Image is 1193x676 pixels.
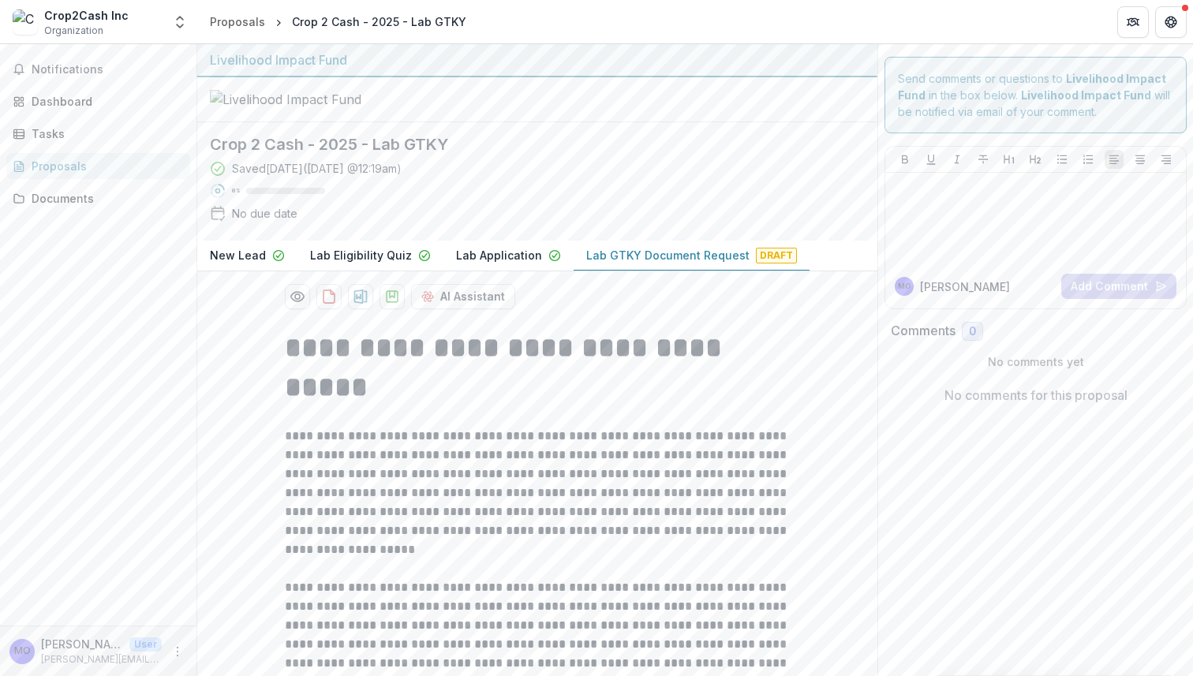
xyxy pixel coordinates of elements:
[1117,6,1149,38] button: Partners
[232,185,240,196] p: 0 %
[210,13,265,30] div: Proposals
[32,93,178,110] div: Dashboard
[1026,150,1045,169] button: Heading 2
[6,88,190,114] a: Dashboard
[1021,88,1151,102] strong: Livelihood Impact Fund
[168,642,187,661] button: More
[204,10,473,33] nav: breadcrumb
[348,284,373,309] button: download-proposal
[44,7,129,24] div: Crop2Cash Inc
[411,284,515,309] button: AI Assistant
[6,185,190,211] a: Documents
[32,190,178,207] div: Documents
[41,652,162,667] p: [PERSON_NAME][EMAIL_ADDRESS][DOMAIN_NAME]
[232,205,297,222] div: No due date
[1131,150,1150,169] button: Align Center
[922,150,941,169] button: Underline
[974,150,993,169] button: Strike
[44,24,103,38] span: Organization
[210,90,368,109] img: Livelihood Impact Fund
[896,150,914,169] button: Bold
[1000,150,1019,169] button: Heading 1
[380,284,405,309] button: download-proposal
[1061,274,1176,299] button: Add Comment
[884,57,1187,133] div: Send comments or questions to in the box below. will be notified via email of your comment.
[969,325,976,338] span: 0
[891,323,956,338] h2: Comments
[210,135,840,154] h2: Crop 2 Cash - 2025 - Lab GTKY
[14,646,31,656] div: Michael Ogundare
[129,637,162,652] p: User
[32,63,184,77] span: Notifications
[292,13,466,30] div: Crop 2 Cash - 2025 - Lab GTKY
[898,282,911,290] div: Michael Ogundare
[920,278,1010,295] p: [PERSON_NAME]
[32,125,178,142] div: Tasks
[41,636,123,652] p: [PERSON_NAME]
[285,284,310,309] button: Preview d7c2037e-fdb2-441f-a4e8-1b480bd93625-9.pdf
[6,57,190,82] button: Notifications
[586,247,750,263] p: Lab GTKY Document Request
[1157,150,1176,169] button: Align Right
[944,386,1128,405] p: No comments for this proposal
[6,121,190,147] a: Tasks
[310,247,412,263] p: Lab Eligibility Quiz
[6,153,190,179] a: Proposals
[316,284,342,309] button: download-proposal
[1105,150,1124,169] button: Align Left
[1155,6,1187,38] button: Get Help
[756,248,797,263] span: Draft
[232,160,402,177] div: Saved [DATE] ( [DATE] @ 12:19am )
[204,10,271,33] a: Proposals
[948,150,967,169] button: Italicize
[32,158,178,174] div: Proposals
[210,247,266,263] p: New Lead
[891,353,1180,370] p: No comments yet
[1053,150,1071,169] button: Bullet List
[1079,150,1098,169] button: Ordered List
[13,9,38,35] img: Crop2Cash Inc
[210,50,865,69] div: Livelihood Impact Fund
[456,247,542,263] p: Lab Application
[169,6,191,38] button: Open entity switcher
